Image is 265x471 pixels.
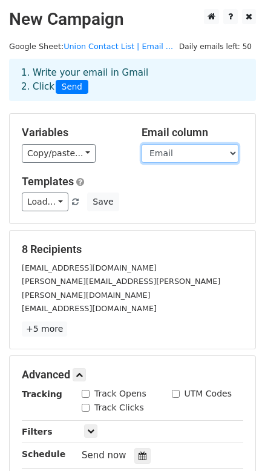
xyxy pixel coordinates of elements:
small: [PERSON_NAME][EMAIL_ADDRESS][PERSON_NAME][PERSON_NAME][DOMAIN_NAME] [22,277,220,300]
h5: 8 Recipients [22,243,243,256]
a: Load... [22,193,68,211]
strong: Tracking [22,389,62,399]
div: 1. Write your email in Gmail 2. Click [12,66,253,94]
strong: Schedule [22,449,65,459]
h2: New Campaign [9,9,256,30]
label: Track Opens [94,387,146,400]
span: Send [56,80,88,94]
small: Google Sheet: [9,42,173,51]
button: Save [87,193,119,211]
small: [EMAIL_ADDRESS][DOMAIN_NAME] [22,304,157,313]
a: Templates [22,175,74,188]
h5: Advanced [22,368,243,381]
a: Union Contact List | Email ... [64,42,173,51]
a: Daily emails left: 50 [175,42,256,51]
span: Send now [82,450,126,461]
label: UTM Codes [185,387,232,400]
span: Daily emails left: 50 [175,40,256,53]
a: +5 more [22,321,67,337]
small: [EMAIL_ADDRESS][DOMAIN_NAME] [22,263,157,272]
label: Track Clicks [94,401,144,414]
iframe: Chat Widget [204,413,265,471]
h5: Variables [22,126,123,139]
strong: Filters [22,427,53,436]
h5: Email column [142,126,243,139]
a: Copy/paste... [22,144,96,163]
